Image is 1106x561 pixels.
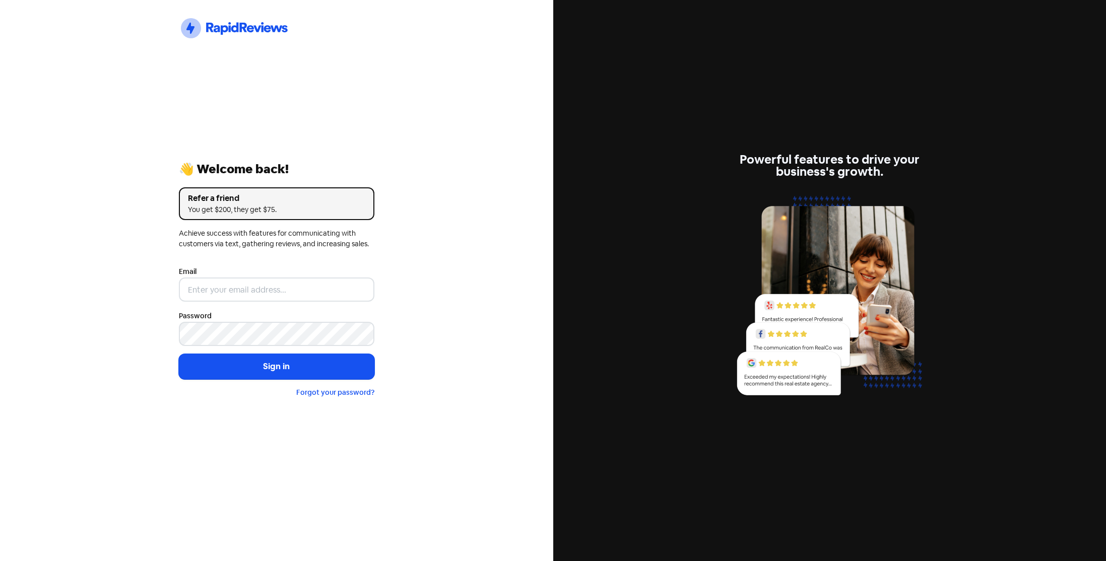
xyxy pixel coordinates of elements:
[732,190,927,407] img: reviews
[179,277,374,302] input: Enter your email address...
[188,204,365,215] div: You get $200, they get $75.
[179,266,197,277] label: Email
[179,311,212,321] label: Password
[188,192,365,204] div: Refer a friend
[296,388,374,397] a: Forgot your password?
[179,163,374,175] div: 👋 Welcome back!
[179,354,374,379] button: Sign in
[732,154,927,178] div: Powerful features to drive your business's growth.
[179,228,374,249] div: Achieve success with features for communicating with customers via text, gathering reviews, and i...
